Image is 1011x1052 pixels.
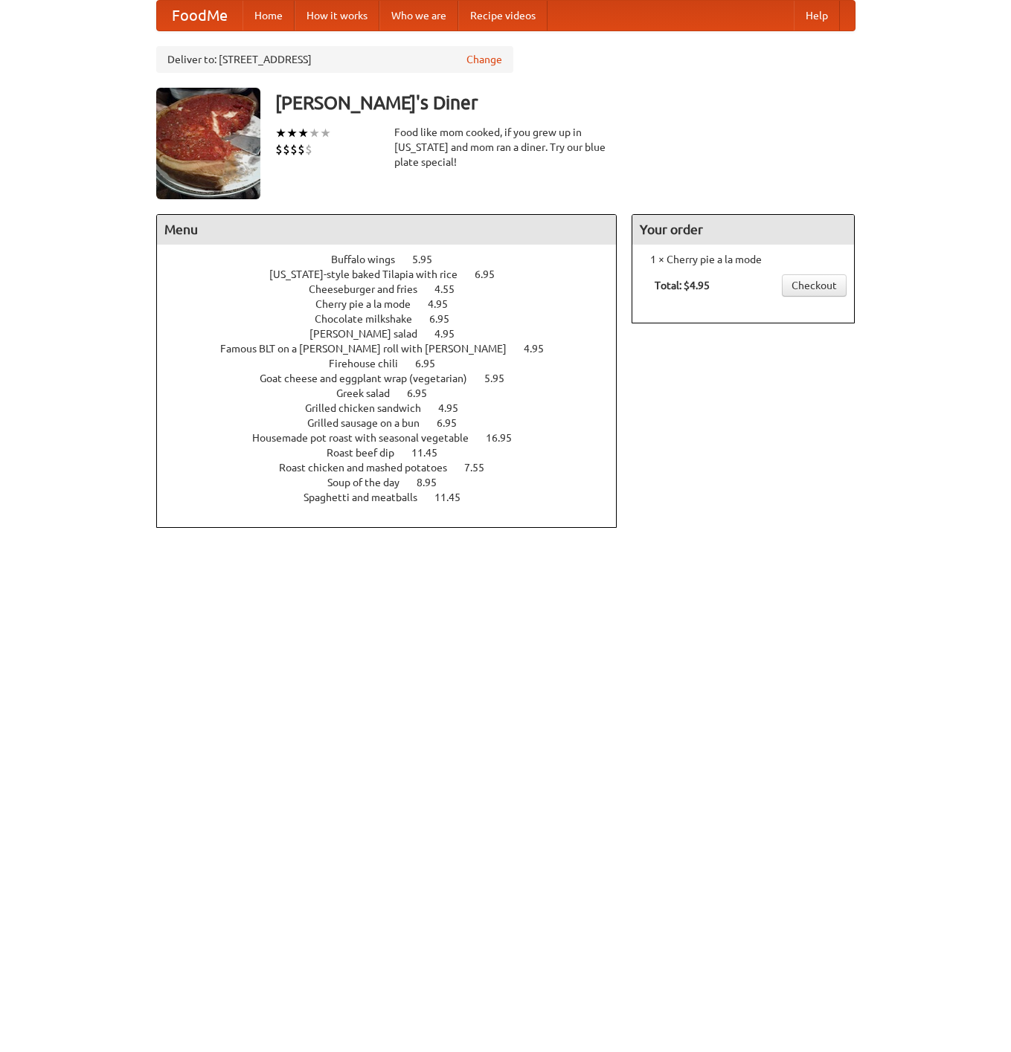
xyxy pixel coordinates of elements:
[329,358,463,370] a: Firehouse chili 6.95
[290,141,298,158] li: $
[309,125,320,141] li: ★
[275,141,283,158] li: $
[464,462,499,474] span: 7.55
[438,402,473,414] span: 4.95
[434,491,475,503] span: 11.45
[428,298,463,310] span: 4.95
[315,298,426,310] span: Cherry pie a la mode
[309,328,432,340] span: [PERSON_NAME] salad
[305,402,436,414] span: Grilled chicken sandwich
[336,387,455,399] a: Greek salad 6.95
[475,268,510,280] span: 6.95
[283,141,290,158] li: $
[275,88,856,117] h3: [PERSON_NAME]'s Diner
[794,1,840,30] a: Help
[379,1,458,30] a: Who we are
[307,417,434,429] span: Grilled sausage on a bun
[782,274,847,297] a: Checkout
[329,358,413,370] span: Firehouse chili
[327,477,414,488] span: Soup of the day
[305,141,312,158] li: $
[434,283,469,295] span: 4.55
[252,432,484,444] span: Housemade pot roast with seasonal vegetable
[336,387,405,399] span: Greek salad
[417,477,452,488] span: 8.95
[429,313,464,325] span: 6.95
[275,125,286,141] li: ★
[260,372,482,384] span: Goat cheese and eggplant wrap (vegetarian)
[304,491,488,503] a: Spaghetti and meatballs 11.45
[252,432,539,444] a: Housemade pot roast with seasonal vegetable 16.95
[484,372,519,384] span: 5.95
[327,447,409,459] span: Roast beef dip
[327,447,465,459] a: Roast beef dip 11.45
[305,402,486,414] a: Grilled chicken sandwich 4.95
[411,447,452,459] span: 11.45
[331,254,410,265] span: Buffalo wings
[458,1,548,30] a: Recipe videos
[243,1,295,30] a: Home
[632,215,854,245] h4: Your order
[315,313,477,325] a: Chocolate milkshake 6.95
[156,88,260,199] img: angular.jpg
[394,125,617,170] div: Food like mom cooked, if you grew up in [US_STATE] and mom ran a diner. Try our blue plate special!
[331,254,460,265] a: Buffalo wings 5.95
[295,1,379,30] a: How it works
[466,52,502,67] a: Change
[260,372,532,384] a: Goat cheese and eggplant wrap (vegetarian) 5.95
[304,491,432,503] span: Spaghetti and meatballs
[309,283,482,295] a: Cheeseburger and fries 4.55
[434,328,469,340] span: 4.95
[157,215,617,245] h4: Menu
[486,432,527,444] span: 16.95
[315,313,427,325] span: Chocolate milkshake
[437,417,472,429] span: 6.95
[157,1,243,30] a: FoodMe
[327,477,464,488] a: Soup of the day 8.95
[286,125,298,141] li: ★
[298,141,305,158] li: $
[269,268,472,280] span: [US_STATE]-style baked Tilapia with rice
[309,283,432,295] span: Cheeseburger and fries
[407,387,442,399] span: 6.95
[412,254,447,265] span: 5.95
[220,343,521,355] span: Famous BLT on a [PERSON_NAME] roll with [PERSON_NAME]
[640,252,847,267] li: 1 × Cherry pie a la mode
[279,462,512,474] a: Roast chicken and mashed potatoes 7.55
[655,280,710,291] b: Total: $4.95
[415,358,450,370] span: 6.95
[279,462,462,474] span: Roast chicken and mashed potatoes
[298,125,309,141] li: ★
[315,298,475,310] a: Cherry pie a la mode 4.95
[220,343,571,355] a: Famous BLT on a [PERSON_NAME] roll with [PERSON_NAME] 4.95
[269,268,522,280] a: [US_STATE]-style baked Tilapia with rice 6.95
[156,46,513,73] div: Deliver to: [STREET_ADDRESS]
[309,328,482,340] a: [PERSON_NAME] salad 4.95
[307,417,484,429] a: Grilled sausage on a bun 6.95
[524,343,559,355] span: 4.95
[320,125,331,141] li: ★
